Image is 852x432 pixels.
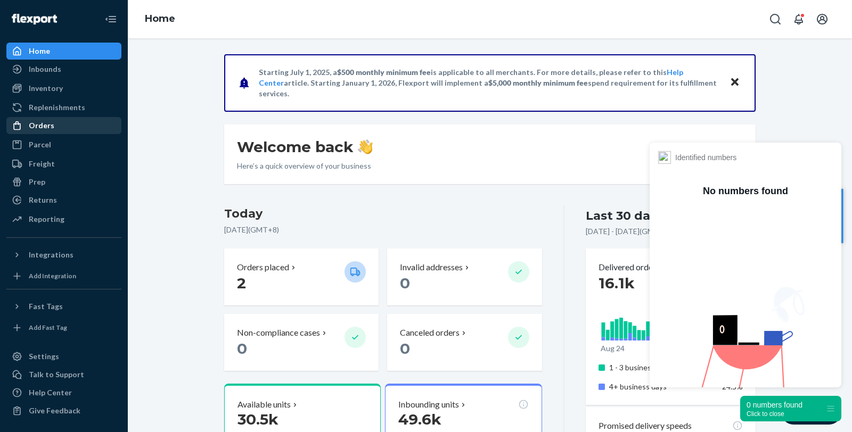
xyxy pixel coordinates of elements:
[259,67,719,99] p: Starting July 1, 2025, a is applicable to all merchants. For more details, please refer to this a...
[29,214,64,225] div: Reporting
[400,327,460,339] p: Canceled orders
[599,261,668,273] button: Delivered orders
[6,61,121,78] a: Inbounds
[136,4,184,35] ol: breadcrumbs
[599,420,692,432] p: Promised delivery speeds
[400,274,410,292] span: 0
[586,207,663,224] div: Last 30 days
[387,248,542,305] button: Invalid addresses 0
[237,327,320,339] p: Non-compliance cases
[358,139,373,154] img: hand-wave emoji
[29,405,80,416] div: Give Feedback
[237,339,247,358] span: 0
[387,314,542,371] button: Canceled orders 0
[237,161,373,171] p: Here’s a quick overview of your business
[224,248,379,305] button: Orders placed 2
[29,159,55,169] div: Freight
[6,43,121,60] a: Home
[237,398,291,411] p: Available units
[6,136,121,153] a: Parcel
[765,9,786,30] button: Open Search Box
[29,120,54,131] div: Orders
[398,398,459,411] p: Inbounding units
[12,14,57,24] img: Flexport logo
[6,211,121,228] a: Reporting
[29,387,72,398] div: Help Center
[6,366,121,383] button: Talk to Support
[224,225,542,235] p: [DATE] ( GMT+8 )
[6,192,121,209] a: Returns
[23,7,45,17] span: Chat
[6,155,121,172] a: Freight
[29,139,51,150] div: Parcel
[601,343,625,354] p: Aug 24
[788,9,809,30] button: Open notifications
[237,410,278,428] span: 30.5k
[145,13,175,24] a: Home
[6,319,121,336] a: Add Fast Tag
[599,274,635,292] span: 16.1k
[100,9,121,30] button: Close Navigation
[29,83,63,94] div: Inventory
[29,271,76,280] div: Add Integration
[29,177,45,187] div: Prep
[6,268,121,285] a: Add Integration
[237,274,246,292] span: 2
[6,246,121,263] button: Integrations
[29,195,57,205] div: Returns
[488,78,588,87] span: $5,000 monthly minimum fee
[29,369,84,380] div: Talk to Support
[29,64,61,74] div: Inbounds
[400,261,463,273] p: Invalid addresses
[6,348,121,365] a: Settings
[29,351,59,362] div: Settings
[609,381,714,392] p: 4+ business days
[337,68,431,77] span: $500 monthly minimum fee
[586,226,670,237] p: [DATE] - [DATE] ( GMT+8 )
[6,384,121,401] a: Help Center
[609,362,714,373] p: 1 - 3 business days
[6,99,121,116] a: Replenishments
[6,298,121,315] button: Fast Tags
[224,205,542,222] h3: Today
[398,410,441,428] span: 49.6k
[29,323,67,332] div: Add Fast Tag
[6,117,121,134] a: Orders
[812,9,833,30] button: Open account menu
[29,102,85,113] div: Replenishments
[29,250,73,260] div: Integrations
[400,339,410,358] span: 0
[237,137,373,156] h1: Welcome back
[6,402,121,419] button: Give Feedback
[6,80,121,97] a: Inventory
[728,75,742,90] button: Close
[6,173,121,190] a: Prep
[224,314,379,371] button: Non-compliance cases 0
[29,301,63,312] div: Fast Tags
[237,261,289,273] p: Orders placed
[29,46,50,56] div: Home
